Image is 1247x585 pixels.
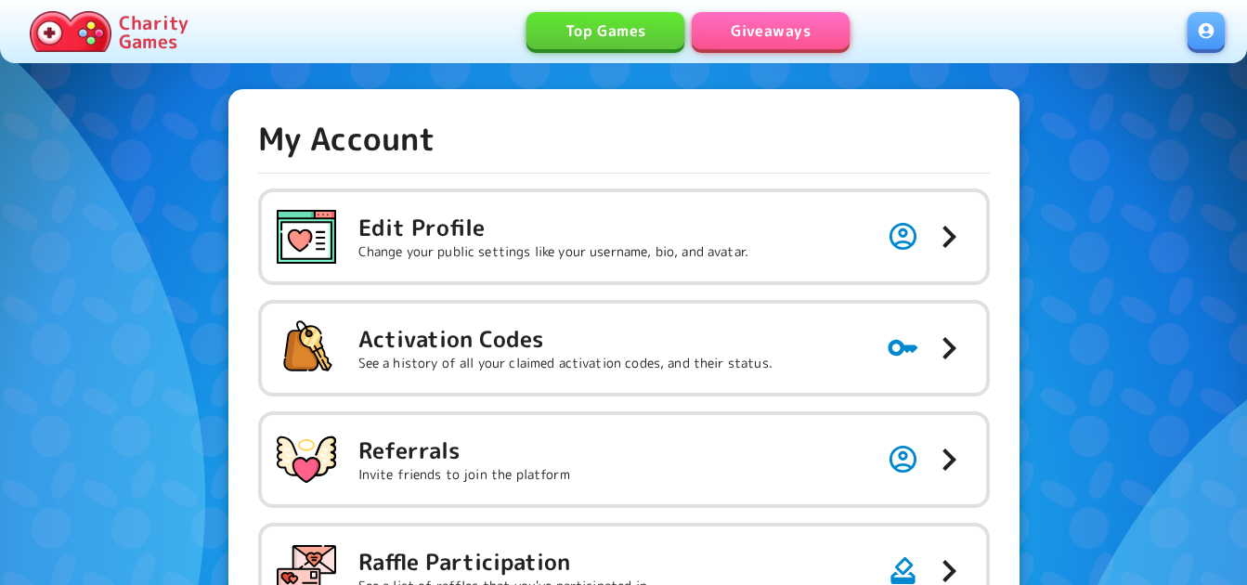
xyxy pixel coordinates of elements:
p: Change your public settings like your username, bio, and avatar. [358,242,749,261]
h5: Edit Profile [358,213,749,242]
h5: Raffle Participation [358,547,652,577]
a: Top Games [526,12,684,49]
h4: My Account [258,119,436,158]
p: Charity Games [119,13,188,50]
button: Edit ProfileChange your public settings like your username, bio, and avatar. [262,192,986,281]
p: See a history of all your claimed activation codes, and their status. [358,354,773,372]
button: ReferralsInvite friends to join the platform [262,415,986,504]
h5: Activation Codes [358,324,773,354]
p: Invite friends to join the platform [358,465,570,484]
img: Charity.Games [30,11,111,52]
h5: Referrals [358,435,570,465]
a: Giveaways [692,12,850,49]
a: Charity Games [22,7,196,56]
button: Activation CodesSee a history of all your claimed activation codes, and their status. [262,304,986,393]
